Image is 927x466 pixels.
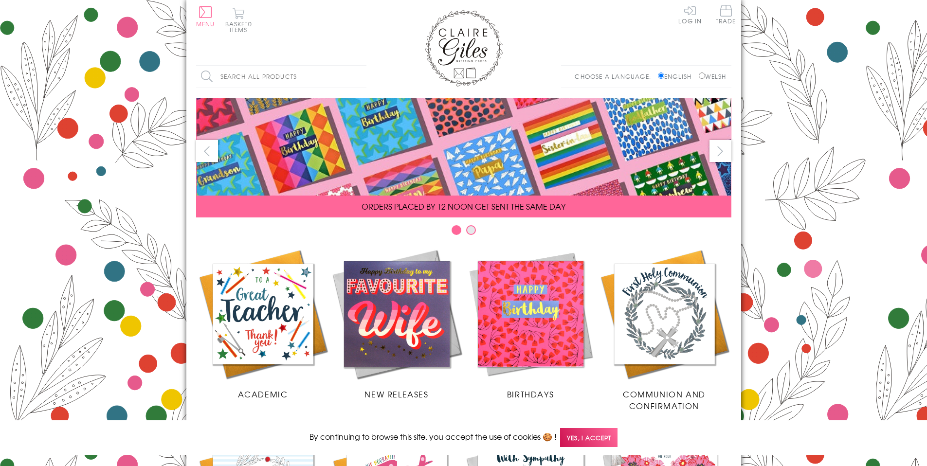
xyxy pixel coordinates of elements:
[238,388,288,400] span: Academic
[507,388,554,400] span: Birthdays
[425,10,503,87] img: Claire Giles Greetings Cards
[699,72,727,81] label: Welsh
[658,72,664,79] input: English
[709,140,731,162] button: next
[225,8,252,33] button: Basket0 items
[716,5,736,24] span: Trade
[330,247,464,400] a: New Releases
[196,140,218,162] button: prev
[357,66,366,88] input: Search
[560,428,618,447] span: Yes, I accept
[364,388,428,400] span: New Releases
[623,388,706,412] span: Communion and Confirmation
[658,72,696,81] label: English
[196,19,215,28] span: Menu
[196,225,731,240] div: Carousel Pagination
[196,6,215,27] button: Menu
[575,72,656,81] p: Choose a language:
[196,247,330,400] a: Academic
[362,200,565,212] span: ORDERS PLACED BY 12 NOON GET SENT THE SAME DAY
[230,19,252,34] span: 0 items
[598,247,731,412] a: Communion and Confirmation
[464,247,598,400] a: Birthdays
[466,225,476,235] button: Carousel Page 2
[699,72,705,79] input: Welsh
[716,5,736,26] a: Trade
[678,5,702,24] a: Log In
[452,225,461,235] button: Carousel Page 1 (Current Slide)
[196,66,366,88] input: Search all products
